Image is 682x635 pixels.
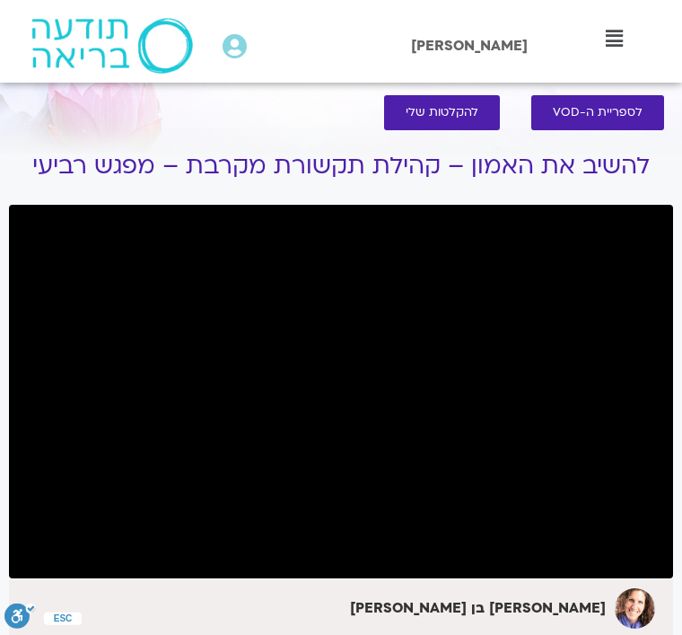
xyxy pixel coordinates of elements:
[350,598,606,618] strong: [PERSON_NAME] בן [PERSON_NAME]
[406,106,478,119] span: להקלטות שלי
[31,18,193,74] img: תודעה בריאה
[9,205,673,578] iframe: להשיב את האמון עם שאנייה כהן בן חיים - מפגש רביעי 17.9.25
[553,106,643,119] span: לספריית ה-VOD
[615,588,655,629] img: שאנייה כהן בן חיים
[531,95,664,130] a: לספריית ה-VOD
[9,153,673,180] h1: להשיב את האמון – קהילת תקשורת מקרבת – מפגש רביעי
[411,36,528,56] span: [PERSON_NAME]
[384,95,500,130] a: להקלטות שלי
